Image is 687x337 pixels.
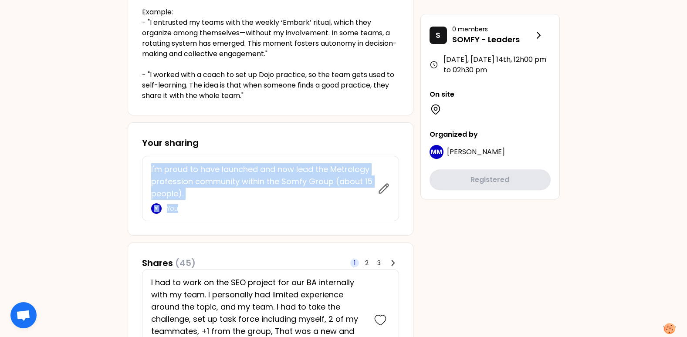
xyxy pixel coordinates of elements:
[431,148,442,156] p: MM
[365,259,369,267] span: 2
[430,169,551,190] button: Registered
[354,259,355,267] span: 1
[452,25,533,34] p: 0 members
[142,137,399,149] h3: Your sharing
[167,204,372,213] p: You
[151,163,372,200] p: I'm proud to have launched and now lead the Metrology profession community within the Somfy Group...
[142,257,196,269] h3: Shares
[377,259,381,267] span: 3
[447,147,505,157] span: [PERSON_NAME]
[10,302,37,328] div: Ouvrir le chat
[452,34,533,46] p: SOMFY - Leaders
[430,129,551,140] p: Organized by
[436,29,440,41] p: S
[142,7,399,101] p: Example: - "I entrusted my teams with the weekly ‘Embark’ ritual, which they organize among thems...
[154,205,158,212] p: Y
[430,54,551,75] div: [DATE], [DATE] 14th , 12h00 pm to 02h30 pm
[430,89,551,100] p: On site
[175,257,196,269] span: (45)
